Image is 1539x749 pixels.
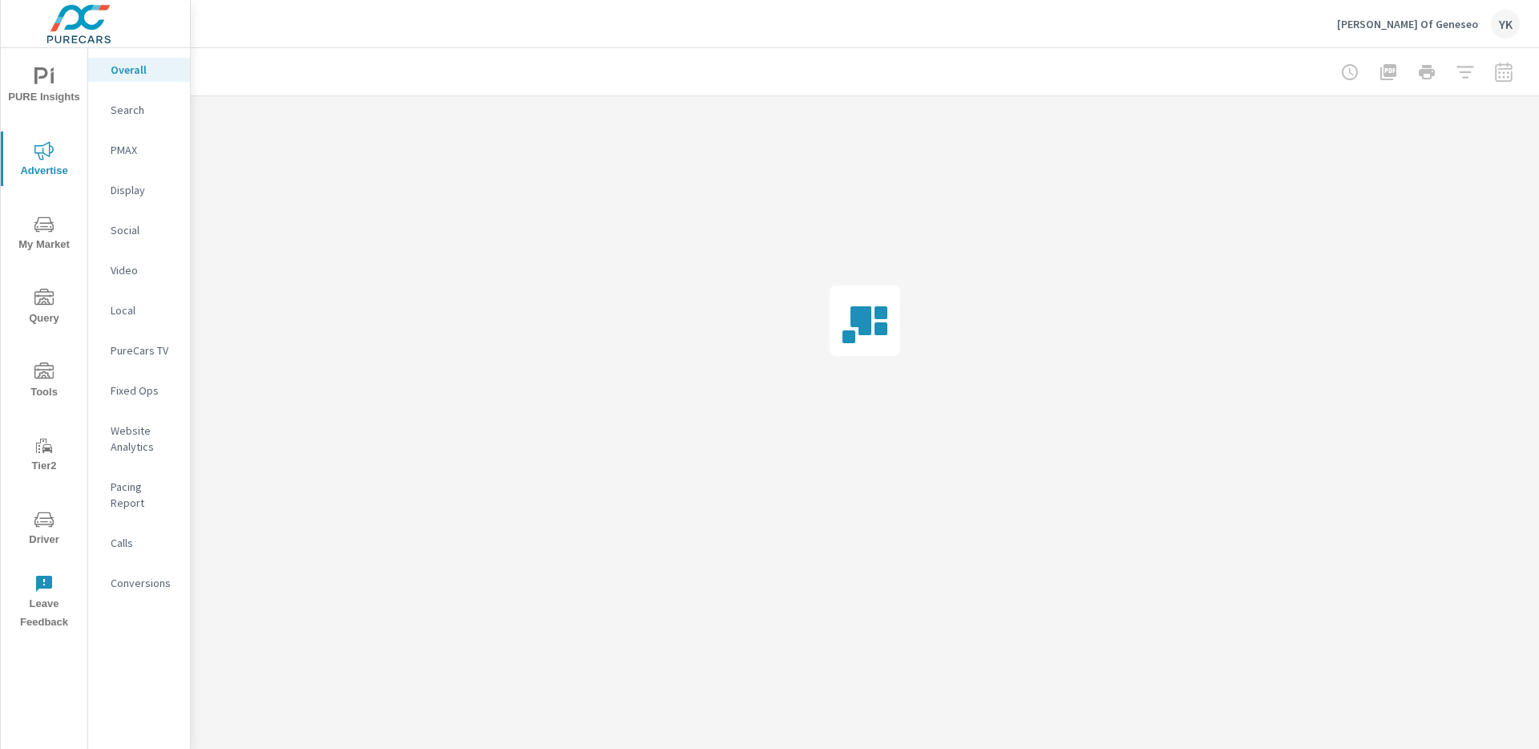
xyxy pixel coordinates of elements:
[111,383,177,399] p: Fixed Ops
[88,338,190,362] div: PureCars TV
[6,289,83,328] span: Query
[6,67,83,107] span: PURE Insights
[111,182,177,198] p: Display
[111,342,177,358] p: PureCars TV
[111,423,177,455] p: Website Analytics
[111,142,177,158] p: PMAX
[88,419,190,459] div: Website Analytics
[6,141,83,180] span: Advertise
[1491,10,1520,38] div: YK
[111,535,177,551] p: Calls
[88,475,190,515] div: Pacing Report
[88,218,190,242] div: Social
[88,258,190,282] div: Video
[88,98,190,122] div: Search
[111,102,177,118] p: Search
[111,262,177,278] p: Video
[88,531,190,555] div: Calls
[88,178,190,202] div: Display
[1337,17,1478,31] p: [PERSON_NAME] Of Geneseo
[111,62,177,78] p: Overall
[1,48,87,638] div: nav menu
[111,479,177,511] p: Pacing Report
[88,58,190,82] div: Overall
[6,436,83,476] span: Tier2
[6,574,83,632] span: Leave Feedback
[111,302,177,318] p: Local
[6,362,83,402] span: Tools
[6,215,83,254] span: My Market
[88,298,190,322] div: Local
[111,222,177,238] p: Social
[88,379,190,403] div: Fixed Ops
[88,571,190,595] div: Conversions
[6,510,83,549] span: Driver
[111,575,177,591] p: Conversions
[88,138,190,162] div: PMAX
